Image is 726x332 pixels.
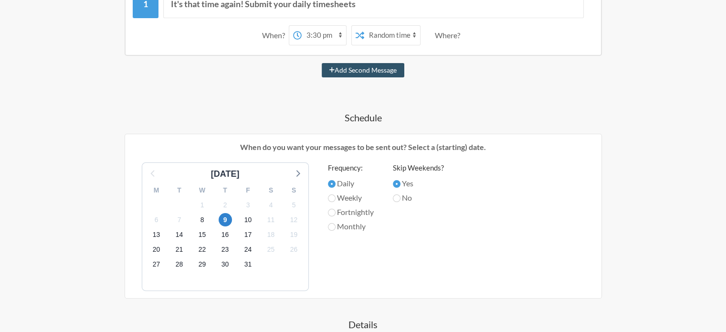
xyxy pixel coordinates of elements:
span: Wednesday 12 November 2025 [287,213,301,226]
h4: Details [86,318,640,331]
label: Weekly [328,192,374,203]
span: Tuesday 11 November 2025 [264,213,278,226]
input: Yes [393,180,400,188]
label: Frequency: [328,162,374,173]
span: Saturday 29 November 2025 [196,258,209,271]
span: Saturday 15 November 2025 [196,228,209,242]
span: Monday 3 November 2025 [242,198,255,212]
span: Sunday 9 November 2025 [219,213,232,226]
input: Weekly [328,194,336,202]
span: Saturday 22 November 2025 [196,243,209,257]
div: Where? [435,25,464,45]
span: Saturday 8 November 2025 [196,213,209,226]
span: Wednesday 19 November 2025 [287,228,301,242]
span: Thursday 13 November 2025 [150,228,163,242]
span: Thursday 6 November 2025 [150,213,163,226]
div: When? [262,25,289,45]
label: Skip Weekends? [393,162,444,173]
span: Sunday 2 November 2025 [219,198,232,212]
input: Daily [328,180,336,188]
span: Thursday 20 November 2025 [150,243,163,257]
label: Monthly [328,221,374,232]
span: Friday 21 November 2025 [173,243,186,257]
div: T [168,183,191,198]
span: Tuesday 25 November 2025 [264,243,278,257]
div: [DATE] [207,168,243,181]
span: Sunday 23 November 2025 [219,243,232,257]
button: Add Second Message [322,63,404,77]
span: Tuesday 18 November 2025 [264,228,278,242]
span: Friday 14 November 2025 [173,228,186,242]
input: No [393,194,400,202]
label: Fortnightly [328,206,374,218]
input: Fortnightly [328,209,336,216]
span: Monday 17 November 2025 [242,228,255,242]
label: No [393,192,444,203]
span: Sunday 16 November 2025 [219,228,232,242]
label: Daily [328,178,374,189]
div: S [283,183,305,198]
span: Monday 24 November 2025 [242,243,255,257]
span: Wednesday 5 November 2025 [287,198,301,212]
label: Yes [393,178,444,189]
span: Friday 28 November 2025 [173,258,186,271]
h4: Schedule [86,111,640,124]
span: Tuesday 4 November 2025 [264,198,278,212]
span: Monday 10 November 2025 [242,213,255,226]
div: F [237,183,260,198]
div: T [214,183,237,198]
span: Wednesday 26 November 2025 [287,243,301,257]
span: Saturday 1 November 2025 [196,198,209,212]
div: S [260,183,283,198]
div: W [191,183,214,198]
span: Friday 7 November 2025 [173,213,186,226]
p: When do you want your messages to be sent out? Select a (starting) date. [132,141,594,153]
span: Monday 1 December 2025 [242,258,255,271]
span: Thursday 27 November 2025 [150,258,163,271]
input: Monthly [328,223,336,231]
div: M [145,183,168,198]
span: Sunday 30 November 2025 [219,258,232,271]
